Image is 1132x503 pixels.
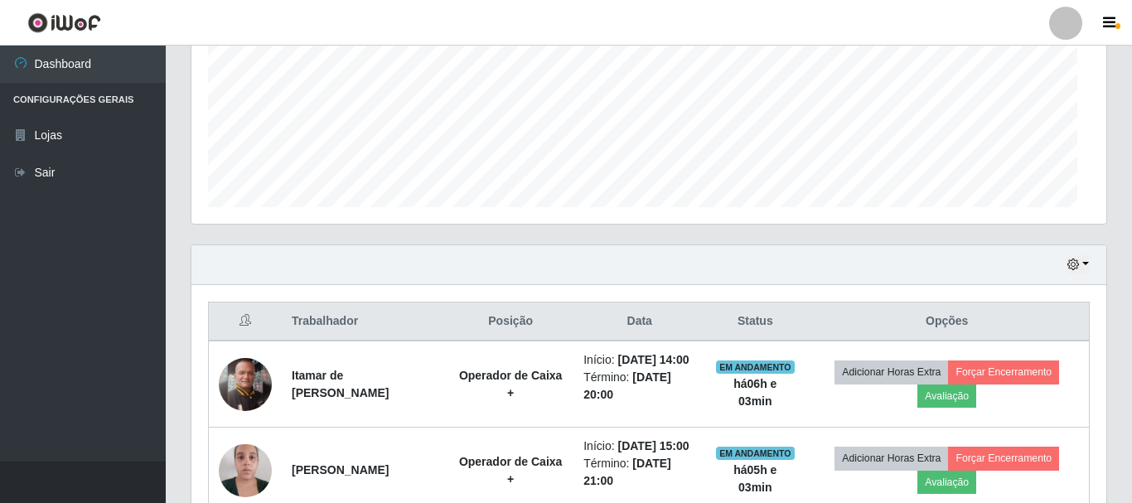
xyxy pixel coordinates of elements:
[292,463,389,476] strong: [PERSON_NAME]
[716,360,795,374] span: EM ANDAMENTO
[219,358,272,411] img: 1745442730986.jpeg
[948,447,1059,470] button: Forçar Encerramento
[583,455,695,490] li: Término:
[459,369,563,399] strong: Operador de Caixa +
[583,438,695,455] li: Início:
[733,463,776,494] strong: há 05 h e 03 min
[617,439,689,452] time: [DATE] 15:00
[917,471,976,494] button: Avaliação
[948,360,1059,384] button: Forçar Encerramento
[27,12,101,33] img: CoreUI Logo
[705,302,805,341] th: Status
[716,447,795,460] span: EM ANDAMENTO
[583,351,695,369] li: Início:
[617,353,689,366] time: [DATE] 14:00
[834,360,948,384] button: Adicionar Horas Extra
[447,302,573,341] th: Posição
[459,455,563,486] strong: Operador de Caixa +
[282,302,447,341] th: Trabalhador
[834,447,948,470] button: Adicionar Horas Extra
[583,369,695,404] li: Término:
[733,377,776,408] strong: há 06 h e 03 min
[805,302,1089,341] th: Opções
[573,302,705,341] th: Data
[292,369,389,399] strong: Itamar de [PERSON_NAME]
[917,385,976,408] button: Avaliação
